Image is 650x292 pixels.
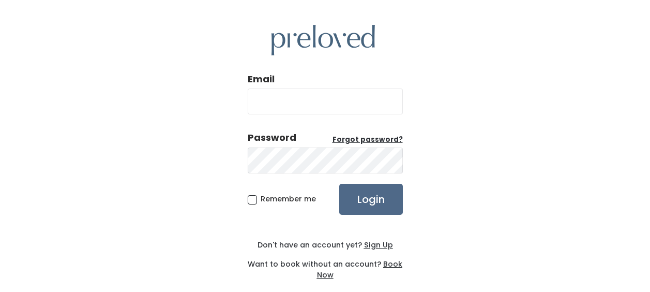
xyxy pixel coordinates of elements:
input: Login [339,184,403,215]
label: Email [248,72,275,86]
a: Forgot password? [332,135,403,145]
img: preloved logo [271,25,375,55]
div: Want to book without an account? [248,251,403,281]
u: Forgot password? [332,135,403,144]
span: Remember me [261,194,316,204]
div: Don't have an account yet? [248,240,403,251]
div: Password [248,131,296,144]
u: Sign Up [364,240,393,250]
a: Book Now [317,259,403,280]
a: Sign Up [362,240,393,250]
